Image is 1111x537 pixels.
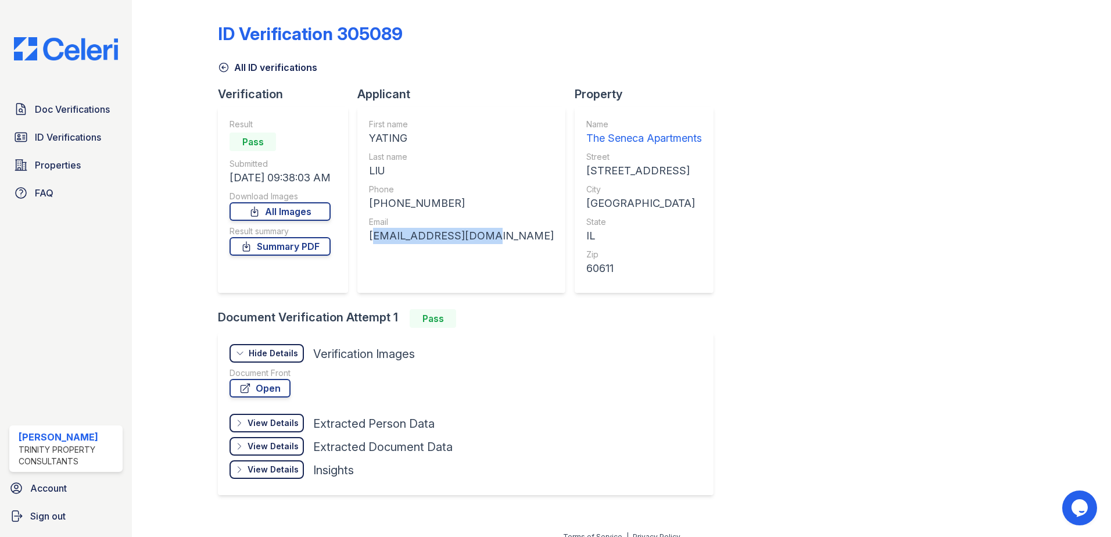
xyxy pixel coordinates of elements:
[586,119,702,146] a: Name The Seneca Apartments
[369,195,554,212] div: [PHONE_NUMBER]
[35,158,81,172] span: Properties
[19,444,118,467] div: Trinity Property Consultants
[218,23,403,44] div: ID Verification 305089
[586,249,702,260] div: Zip
[313,416,435,432] div: Extracted Person Data
[230,133,276,151] div: Pass
[230,119,331,130] div: Result
[9,126,123,149] a: ID Verifications
[1062,491,1099,525] iframe: chat widget
[35,102,110,116] span: Doc Verifications
[248,441,299,452] div: View Details
[586,130,702,146] div: The Seneca Apartments
[230,225,331,237] div: Result summary
[9,153,123,177] a: Properties
[19,430,118,444] div: [PERSON_NAME]
[230,379,291,398] a: Open
[248,417,299,429] div: View Details
[35,186,53,200] span: FAQ
[369,184,554,195] div: Phone
[369,163,554,179] div: LIU
[369,130,554,146] div: YATING
[35,130,101,144] span: ID Verifications
[369,216,554,228] div: Email
[218,309,723,328] div: Document Verification Attempt 1
[369,119,554,130] div: First name
[357,86,575,102] div: Applicant
[249,348,298,359] div: Hide Details
[230,237,331,256] a: Summary PDF
[575,86,723,102] div: Property
[313,439,453,455] div: Extracted Document Data
[218,86,357,102] div: Verification
[230,158,331,170] div: Submitted
[230,202,331,221] a: All Images
[30,481,67,495] span: Account
[218,60,317,74] a: All ID verifications
[5,504,127,528] a: Sign out
[369,151,554,163] div: Last name
[313,462,354,478] div: Insights
[9,98,123,121] a: Doc Verifications
[30,509,66,523] span: Sign out
[5,477,127,500] a: Account
[410,309,456,328] div: Pass
[586,228,702,244] div: IL
[230,191,331,202] div: Download Images
[586,184,702,195] div: City
[9,181,123,205] a: FAQ
[586,163,702,179] div: [STREET_ADDRESS]
[230,367,291,379] div: Document Front
[248,464,299,475] div: View Details
[586,260,702,277] div: 60611
[313,346,415,362] div: Verification Images
[230,170,331,186] div: [DATE] 09:38:03 AM
[369,228,554,244] div: [EMAIL_ADDRESS][DOMAIN_NAME]
[586,151,702,163] div: Street
[586,195,702,212] div: [GEOGRAPHIC_DATA]
[586,216,702,228] div: State
[5,37,127,60] img: CE_Logo_Blue-a8612792a0a2168367f1c8372b55b34899dd931a85d93a1a3d3e32e68fde9ad4.png
[586,119,702,130] div: Name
